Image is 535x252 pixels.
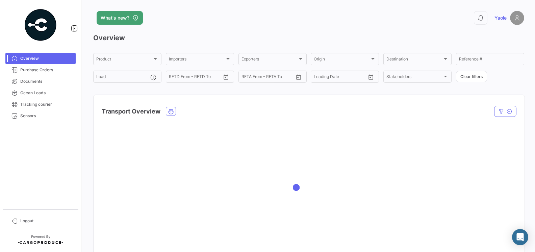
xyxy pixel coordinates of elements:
[314,75,323,80] input: From
[166,107,176,116] button: Ocean
[5,53,76,64] a: Overview
[5,87,76,99] a: Ocean Loads
[20,78,73,84] span: Documents
[494,15,507,21] span: Yaole
[294,72,304,82] button: Open calendar
[256,75,280,80] input: To
[366,72,376,82] button: Open calendar
[5,110,76,122] a: Sensors
[183,75,208,80] input: To
[20,55,73,61] span: Overview
[169,75,178,80] input: From
[97,11,143,25] button: What's new?
[169,58,225,62] span: Importers
[5,64,76,76] a: Purchase Orders
[20,67,73,73] span: Purchase Orders
[386,75,442,80] span: Stakeholders
[5,76,76,87] a: Documents
[93,33,524,43] h3: Overview
[20,90,73,96] span: Ocean Loads
[386,58,442,62] span: Destination
[20,113,73,119] span: Sensors
[510,11,524,25] img: placeholder-user.png
[456,71,487,82] button: Clear filters
[102,107,160,116] h4: Transport Overview
[20,218,73,224] span: Logout
[512,229,528,245] div: Abrir Intercom Messenger
[24,8,57,42] img: powered-by.png
[241,58,298,62] span: Exporters
[328,75,353,80] input: To
[5,99,76,110] a: Tracking courier
[241,75,251,80] input: From
[314,58,370,62] span: Origin
[20,101,73,107] span: Tracking courier
[221,72,231,82] button: Open calendar
[101,15,129,21] span: What's new?
[96,58,152,62] span: Product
